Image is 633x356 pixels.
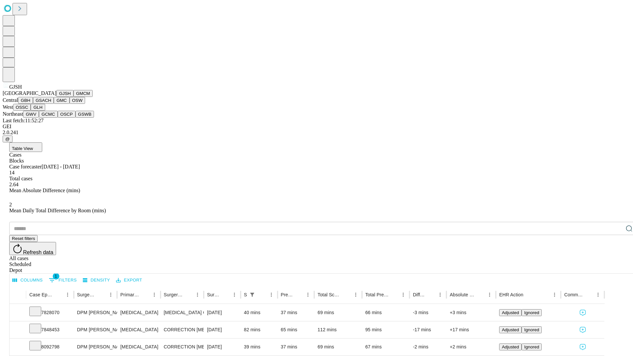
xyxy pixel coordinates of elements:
span: Ignored [524,310,539,315]
div: 7828070 [29,304,71,321]
div: CORRECTION [MEDICAL_DATA], RESECTION [MEDICAL_DATA] BASE [164,321,200,338]
button: GSWB [75,111,94,118]
div: 95 mins [365,321,407,338]
button: @ [3,135,13,142]
button: Ignored [522,343,542,350]
button: Show filters [47,275,78,285]
div: -17 mins [413,321,443,338]
button: Expand [13,307,23,319]
button: Expand [13,324,23,336]
span: Adjusted [502,344,519,349]
div: 2.0.241 [3,130,630,135]
div: 8092798 [29,339,71,355]
button: Menu [63,290,72,299]
div: 37 mins [281,339,311,355]
button: Menu [267,290,276,299]
button: GMC [54,97,69,104]
button: GSACH [33,97,54,104]
button: GWV [23,111,39,118]
span: Ignored [524,344,539,349]
div: Comments [564,292,583,297]
button: Sort [524,290,533,299]
div: [MEDICAL_DATA] [120,304,157,321]
div: Case Epic Id [29,292,53,297]
button: Sort [140,290,150,299]
button: Sort [476,290,485,299]
div: Primary Service [120,292,139,297]
button: Sort [342,290,351,299]
span: Central [3,97,18,103]
span: Refresh data [23,250,53,255]
div: Absolute Difference [450,292,475,297]
button: Menu [351,290,360,299]
span: Ignored [524,327,539,332]
button: Menu [550,290,559,299]
button: Menu [303,290,313,299]
button: Sort [221,290,230,299]
div: 67 mins [365,339,407,355]
div: 69 mins [317,304,359,321]
button: Sort [54,290,63,299]
button: GBH [18,97,33,104]
div: +17 mins [450,321,493,338]
div: Predicted In Room Duration [281,292,294,297]
button: Sort [426,290,436,299]
div: [MEDICAL_DATA] [120,321,157,338]
button: Menu [399,290,408,299]
span: Case forecaster [9,164,42,169]
span: Table View [12,146,33,151]
div: GEI [3,124,630,130]
button: Sort [294,290,303,299]
button: OSSC [13,104,31,111]
button: Sort [389,290,399,299]
button: Menu [436,290,445,299]
div: 40 mins [244,304,274,321]
button: Adjusted [499,326,522,333]
div: -2 mins [413,339,443,355]
button: Sort [257,290,267,299]
button: Export [114,275,144,285]
button: Sort [97,290,106,299]
div: Surgery Name [164,292,183,297]
div: [DATE] [207,304,237,321]
div: Surgery Date [207,292,220,297]
div: 65 mins [281,321,311,338]
button: Menu [230,290,239,299]
div: Scheduled In Room Duration [244,292,247,297]
span: Northeast [3,111,23,117]
span: 1 [53,273,59,280]
button: GLH [31,104,45,111]
button: Adjusted [499,343,522,350]
button: OSW [70,97,85,104]
button: Refresh data [9,242,56,255]
span: Reset filters [12,236,35,241]
button: Show filters [248,290,257,299]
span: Last fetch: 11:52:27 [3,118,44,123]
div: DPM [PERSON_NAME] [PERSON_NAME] [77,304,114,321]
button: OSCP [58,111,75,118]
div: [MEDICAL_DATA] [120,339,157,355]
button: Select columns [11,275,45,285]
div: [DATE] [207,339,237,355]
button: Menu [150,290,159,299]
div: Total Predicted Duration [365,292,389,297]
div: 7848453 [29,321,71,338]
button: Ignored [522,326,542,333]
span: 14 [9,170,15,175]
span: GJSH [9,84,22,90]
button: GJSH [56,90,74,97]
button: GCMC [39,111,58,118]
div: Surgeon Name [77,292,96,297]
button: Menu [193,290,202,299]
button: Reset filters [9,235,38,242]
span: Mean Daily Total Difference by Room (mins) [9,208,106,213]
div: [DATE] [207,321,237,338]
span: 2 [9,202,12,207]
span: West [3,104,13,110]
button: Table View [9,142,42,152]
span: Mean Absolute Difference (mins) [9,188,80,193]
span: @ [5,136,10,141]
div: CORRECTION [MEDICAL_DATA] [164,339,200,355]
div: 82 mins [244,321,274,338]
span: [GEOGRAPHIC_DATA] [3,90,56,96]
